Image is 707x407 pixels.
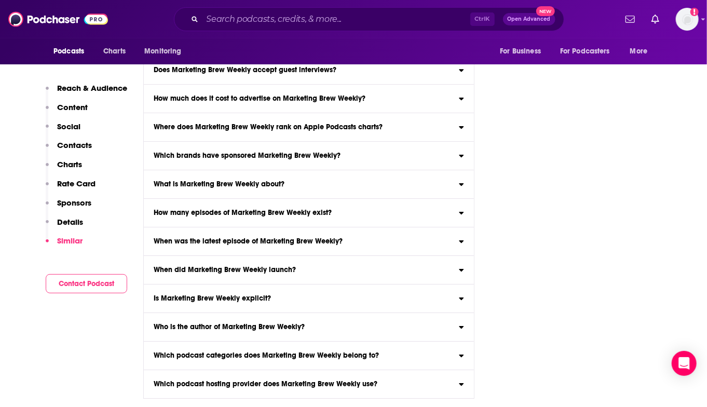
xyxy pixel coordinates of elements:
a: Charts [97,42,132,61]
div: Search podcasts, credits, & more... [174,7,564,31]
button: Details [46,217,83,236]
img: Podchaser - Follow, Share and Rate Podcasts [8,9,108,29]
button: Similar [46,236,83,255]
h3: When did Marketing Brew Weekly launch? [154,266,296,274]
h3: How many episodes of Marketing Brew Weekly exist? [154,209,332,216]
h3: Where does Marketing Brew Weekly rank on Apple Podcasts charts? [154,124,383,131]
h3: Which brands have sponsored Marketing Brew Weekly? [154,152,341,159]
span: More [630,44,648,59]
span: Ctrl K [470,12,495,26]
a: Show notifications dropdown [647,10,663,28]
h3: Does Marketing Brew Weekly accept guest interviews? [154,66,336,74]
img: User Profile [676,8,699,31]
span: Charts [103,44,126,59]
button: open menu [46,42,98,61]
svg: Add a profile image [690,8,699,16]
p: Reach & Audience [57,83,127,93]
span: New [536,6,555,16]
h3: Who is the author of Marketing Brew Weekly? [154,323,305,331]
button: Open AdvancedNew [503,13,555,25]
p: Charts [57,159,82,169]
p: Rate Card [57,179,96,188]
a: Show notifications dropdown [621,10,639,28]
button: Rate Card [46,179,96,198]
p: Content [57,102,88,112]
button: open menu [137,42,195,61]
button: Sponsors [46,198,91,217]
button: open menu [623,42,661,61]
button: Social [46,121,80,141]
button: Content [46,102,88,121]
button: Contacts [46,140,92,159]
h3: Is Marketing Brew Weekly explicit? [154,295,271,302]
h3: Which podcast categories does Marketing Brew Weekly belong to? [154,352,379,359]
button: open menu [553,42,625,61]
button: Charts [46,159,82,179]
p: Social [57,121,80,131]
h3: How much does it cost to advertise on Marketing Brew Weekly? [154,95,365,102]
h3: Which podcast hosting provider does Marketing Brew Weekly use? [154,381,377,388]
span: Open Advanced [508,17,551,22]
span: Podcasts [53,44,84,59]
div: Open Intercom Messenger [672,351,697,376]
input: Search podcasts, credits, & more... [202,11,470,28]
p: Contacts [57,140,92,150]
span: For Business [500,44,541,59]
span: Monitoring [144,44,181,59]
p: Similar [57,236,83,246]
button: open menu [493,42,554,61]
button: Show profile menu [676,8,699,31]
h3: When was the latest episode of Marketing Brew Weekly? [154,238,343,245]
p: Sponsors [57,198,91,208]
button: Contact Podcast [46,274,127,293]
span: Logged in as megcassidy [676,8,699,31]
p: Details [57,217,83,227]
span: For Podcasters [560,44,610,59]
button: Reach & Audience [46,83,127,102]
h3: What is Marketing Brew Weekly about? [154,181,284,188]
